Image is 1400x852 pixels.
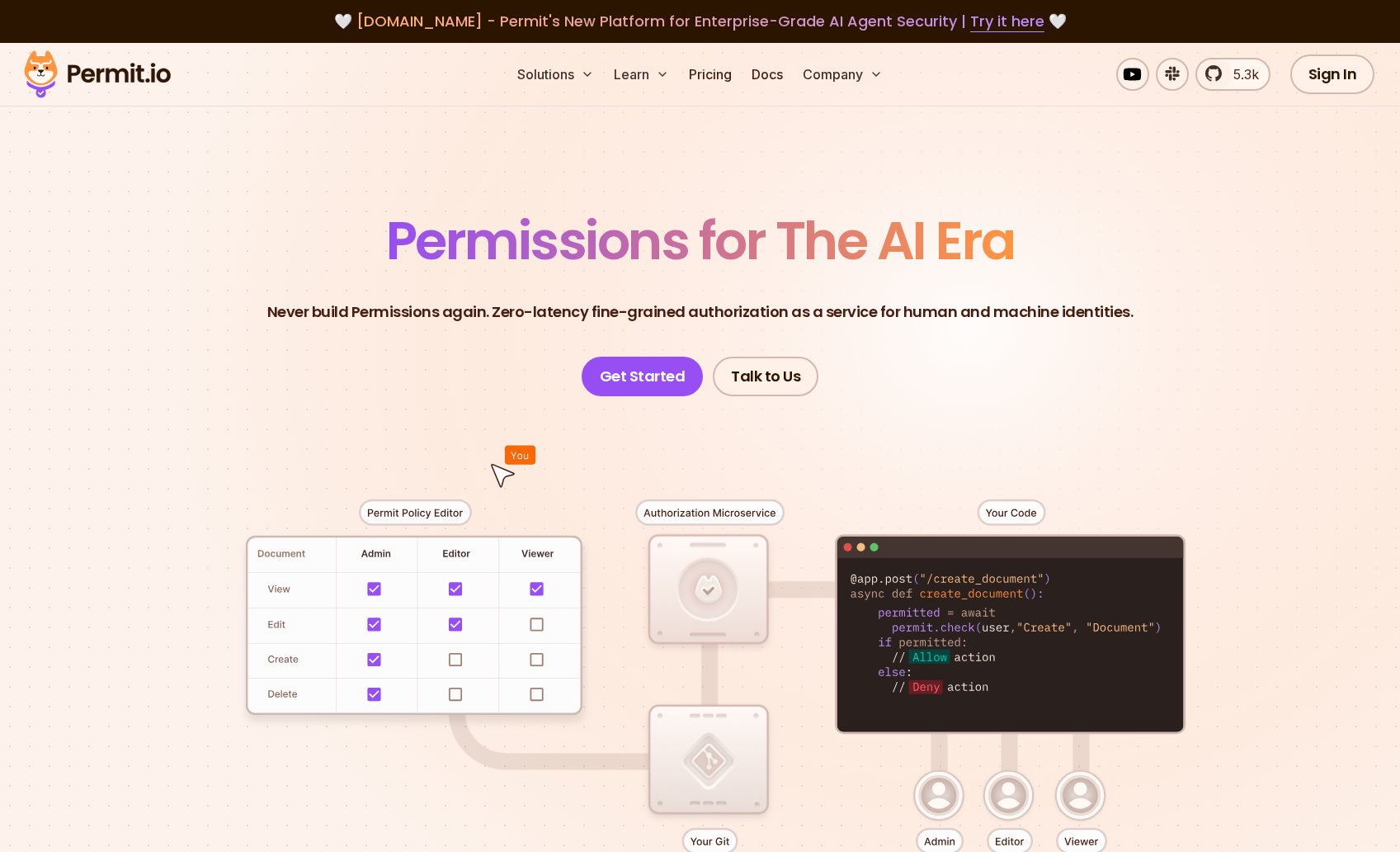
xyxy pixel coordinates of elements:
span: [DOMAIN_NAME] - Permit's New Platform for Enterprise-Grade AI Agent Security | [356,11,1044,31]
a: Pricing [682,58,738,91]
a: 5.3k [1195,58,1270,91]
a: Try it here [970,11,1044,32]
a: Talk to Us [713,357,818,396]
span: 5.3k [1223,64,1259,84]
img: Permit logo [16,46,178,102]
a: Get Started [582,357,704,396]
p: Never build Permissions again. Zero-latency fine-grained authorization as a service for human and... [267,301,1134,324]
button: Solutions [511,58,601,91]
div: 🤍 🤍 [40,10,1360,33]
button: Company [796,58,889,91]
a: Docs [745,58,790,91]
a: Sign In [1290,54,1375,94]
span: Permissions for The AI Era [386,204,1015,277]
button: Learn [607,58,676,91]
